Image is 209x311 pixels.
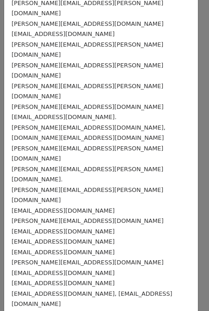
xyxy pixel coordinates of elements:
small: [PERSON_NAME][EMAIL_ADDRESS][PERSON_NAME][DOMAIN_NAME] [12,83,163,100]
small: [PERSON_NAME][EMAIL_ADDRESS][DOMAIN_NAME] [12,259,164,266]
small: [EMAIL_ADDRESS][DOMAIN_NAME] [12,30,115,37]
small: [PERSON_NAME][EMAIL_ADDRESS][PERSON_NAME][DOMAIN_NAME] [12,186,163,204]
small: [PERSON_NAME][EMAIL_ADDRESS][DOMAIN_NAME] [12,20,164,27]
small: [PERSON_NAME][EMAIL_ADDRESS][PERSON_NAME][DOMAIN_NAME] [12,41,163,59]
small: [PERSON_NAME][EMAIL_ADDRESS][PERSON_NAME][DOMAIN_NAME] [12,62,163,79]
small: [PERSON_NAME][EMAIL_ADDRESS][DOMAIN_NAME] [12,103,164,110]
iframe: Chat Widget [163,267,209,311]
small: [EMAIL_ADDRESS][DOMAIN_NAME] [12,228,115,235]
small: [EMAIL_ADDRESS][DOMAIN_NAME] [12,207,115,214]
small: [PERSON_NAME][EMAIL_ADDRESS][DOMAIN_NAME] [12,217,164,224]
small: [EMAIL_ADDRESS][DOMAIN_NAME] [12,238,115,245]
small: [EMAIL_ADDRESS][DOMAIN_NAME]. [12,114,117,120]
small: [PERSON_NAME][EMAIL_ADDRESS][PERSON_NAME][DOMAIN_NAME]. [12,166,163,183]
small: [EMAIL_ADDRESS][DOMAIN_NAME] [12,280,115,287]
small: [EMAIL_ADDRESS][DOMAIN_NAME] [12,269,115,276]
small: [EMAIL_ADDRESS][DOMAIN_NAME], [EMAIL_ADDRESS][DOMAIN_NAME] [12,290,172,308]
small: [PERSON_NAME][EMAIL_ADDRESS][PERSON_NAME][DOMAIN_NAME] [12,145,163,162]
small: [EMAIL_ADDRESS][DOMAIN_NAME] [12,249,115,256]
small: [PERSON_NAME][EMAIL_ADDRESS][DOMAIN_NAME], [DOMAIN_NAME][EMAIL_ADDRESS][DOMAIN_NAME] [12,124,166,142]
